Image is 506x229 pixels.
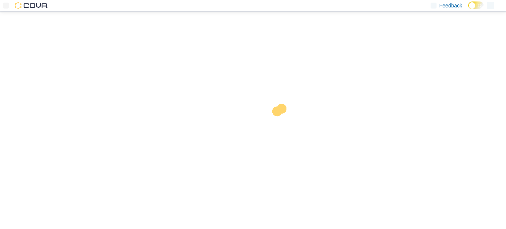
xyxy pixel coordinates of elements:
[253,98,309,154] img: cova-loader
[468,9,468,10] span: Dark Mode
[468,1,484,9] input: Dark Mode
[439,2,462,9] span: Feedback
[15,2,48,9] img: Cova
